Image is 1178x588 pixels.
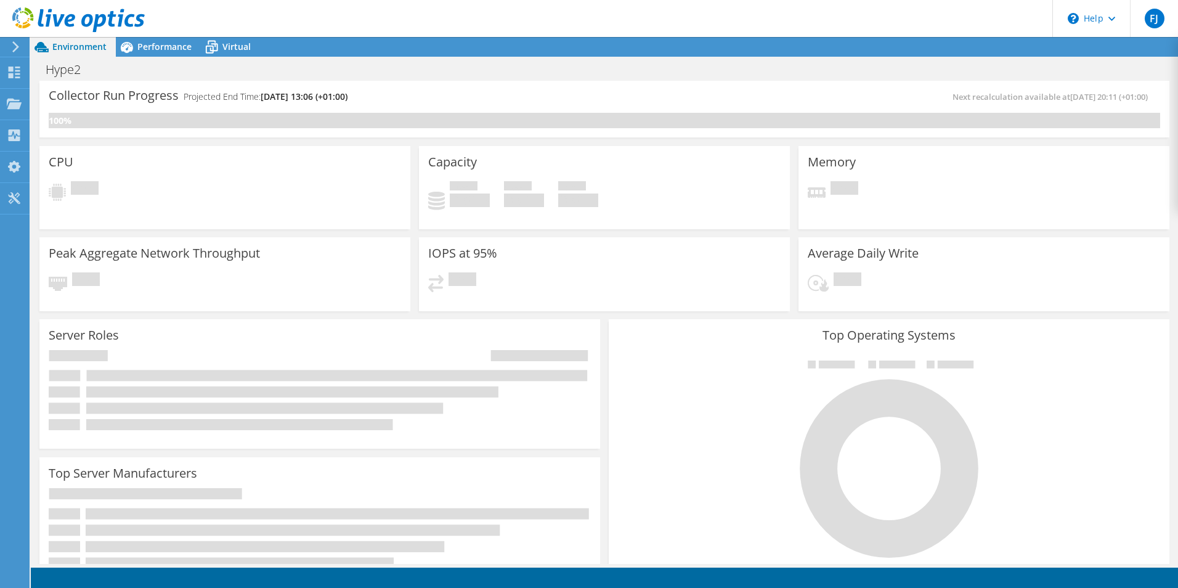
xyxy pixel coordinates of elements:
[222,41,251,52] span: Virtual
[558,181,586,194] span: Total
[808,155,856,169] h3: Memory
[953,91,1154,102] span: Next recalculation available at
[1145,9,1164,28] span: FJ
[504,194,544,207] h4: 0 GiB
[504,181,532,194] span: Free
[49,247,260,260] h3: Peak Aggregate Network Throughput
[428,247,497,260] h3: IOPS at 95%
[49,155,73,169] h3: CPU
[618,329,1160,342] h3: Top Operating Systems
[450,194,490,207] h4: 0 GiB
[40,63,100,76] h1: Hype2
[428,155,477,169] h3: Capacity
[72,272,100,289] span: Pending
[261,91,347,102] span: [DATE] 13:06 (+01:00)
[184,90,347,104] h4: Projected End Time:
[49,467,197,480] h3: Top Server Manufacturers
[831,181,858,198] span: Pending
[71,181,99,198] span: Pending
[137,41,192,52] span: Performance
[834,272,861,289] span: Pending
[558,194,598,207] h4: 0 GiB
[449,272,476,289] span: Pending
[450,181,477,194] span: Used
[52,41,107,52] span: Environment
[1068,13,1079,24] svg: \n
[1070,91,1148,102] span: [DATE] 20:11 (+01:00)
[49,329,119,342] h3: Server Roles
[808,247,919,260] h3: Average Daily Write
